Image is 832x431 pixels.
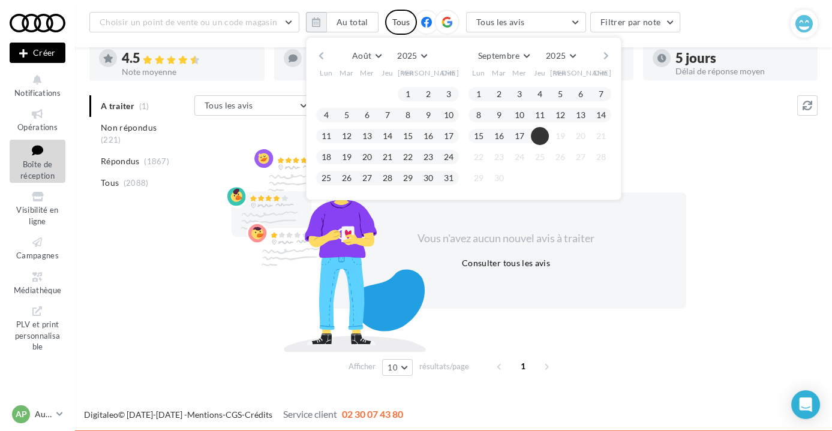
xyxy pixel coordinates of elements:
[399,106,417,124] button: 8
[14,88,61,98] span: Notifications
[35,408,52,420] p: Audi PONTOISE
[531,85,549,103] button: 4
[317,106,335,124] button: 4
[10,302,65,354] a: PLV et print personnalisable
[546,50,566,61] span: 2025
[342,408,403,420] span: 02 30 07 43 80
[419,169,437,187] button: 30
[382,68,394,78] span: Jeu
[541,47,580,64] button: 2025
[592,148,610,166] button: 28
[347,47,386,64] button: Août
[352,50,371,61] span: Août
[470,106,488,124] button: 8
[440,169,458,187] button: 31
[10,403,65,426] a: AP Audi PONTOISE
[358,127,376,145] button: 13
[531,127,549,145] button: 18
[470,148,488,166] button: 22
[358,148,376,166] button: 20
[476,17,525,27] span: Tous les avis
[490,127,508,145] button: 16
[399,148,417,166] button: 22
[101,155,140,167] span: Répondus
[419,106,437,124] button: 9
[10,43,65,63] button: Créer
[399,169,417,187] button: 29
[572,148,590,166] button: 27
[326,12,379,32] button: Au total
[531,148,549,166] button: 25
[10,43,65,63] div: Nouvelle campagne
[379,127,397,145] button: 14
[338,127,356,145] button: 12
[122,52,255,65] div: 4.5
[592,127,610,145] button: 21
[101,122,157,134] span: Non répondus
[572,106,590,124] button: 13
[10,71,65,100] button: Notifications
[317,148,335,166] button: 18
[534,68,546,78] span: Jeu
[10,188,65,228] a: Visibilité en ligne
[510,148,528,166] button: 24
[122,68,255,76] div: Note moyenne
[513,357,533,376] span: 1
[398,68,459,78] span: [PERSON_NAME]
[472,68,485,78] span: Lun
[466,12,586,32] button: Tous les avis
[194,95,314,116] button: Tous les avis
[403,231,609,246] div: Vous n'avez aucun nouvel avis à traiter
[10,140,65,183] a: Boîte de réception
[349,361,376,372] span: Afficher
[379,148,397,166] button: 21
[340,68,354,78] span: Mar
[440,148,458,166] button: 24
[572,85,590,103] button: 6
[306,12,379,32] button: Au total
[592,106,610,124] button: 14
[419,85,437,103] button: 2
[317,169,335,187] button: 25
[419,148,437,166] button: 23
[510,106,528,124] button: 10
[10,233,65,263] a: Campagnes
[473,47,534,64] button: Septembre
[84,409,118,420] a: Digitaleo
[675,67,809,76] div: Délai de réponse moyen
[17,122,58,132] span: Opérations
[10,268,65,297] a: Médiathèque
[358,106,376,124] button: 6
[551,106,569,124] button: 12
[16,251,59,260] span: Campagnes
[419,361,469,372] span: résultats/page
[419,127,437,145] button: 16
[592,85,610,103] button: 7
[490,85,508,103] button: 2
[675,52,809,65] div: 5 jours
[490,148,508,166] button: 23
[283,408,337,420] span: Service client
[124,178,149,188] span: (2088)
[397,50,417,61] span: 2025
[457,256,555,270] button: Consulter tous les avis
[510,127,528,145] button: 17
[590,12,681,32] button: Filtrer par note
[379,106,397,124] button: 7
[572,127,590,145] button: 20
[470,127,488,145] button: 15
[338,169,356,187] button: 26
[144,156,169,166] span: (1867)
[551,127,569,145] button: 19
[490,106,508,124] button: 9
[16,408,27,420] span: AP
[338,106,356,124] button: 5
[320,68,333,78] span: Lun
[245,409,272,420] a: Crédits
[470,85,488,103] button: 1
[440,127,458,145] button: 17
[399,85,417,103] button: 1
[16,205,58,226] span: Visibilité en ligne
[490,169,508,187] button: 30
